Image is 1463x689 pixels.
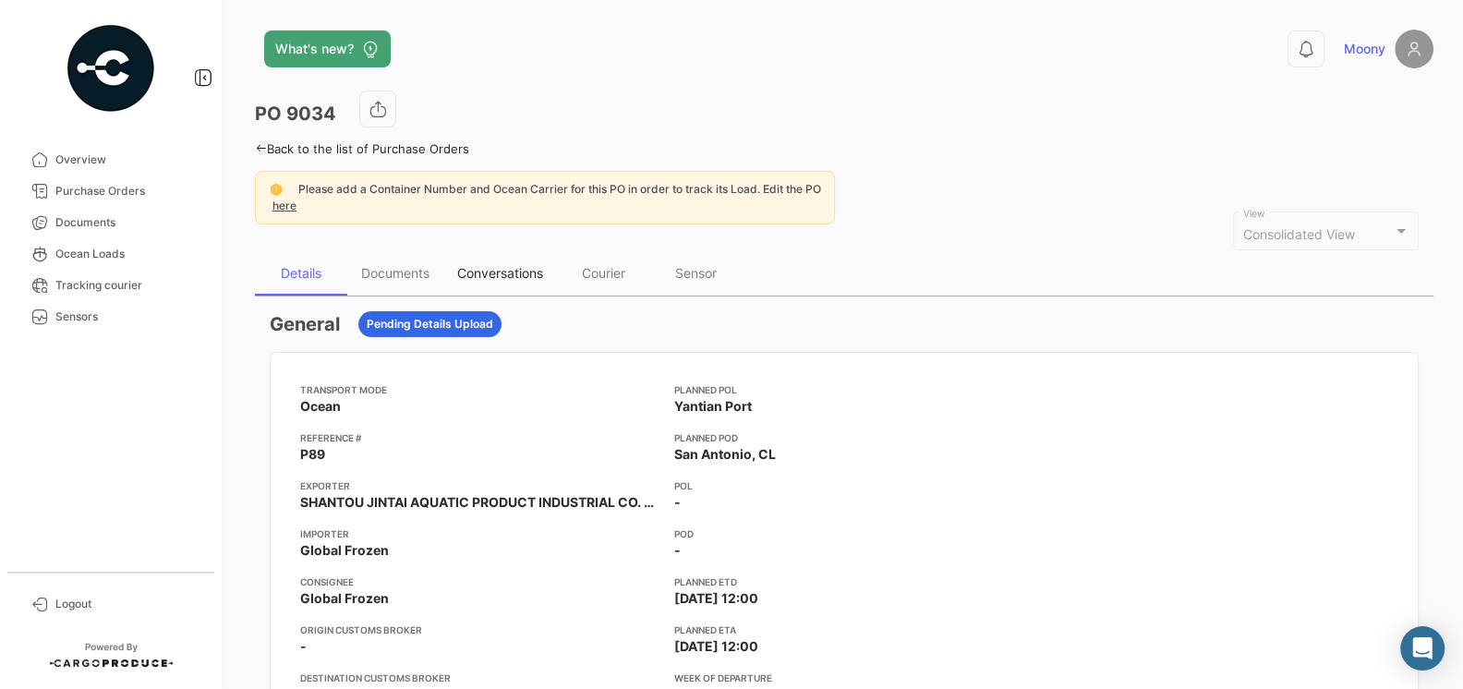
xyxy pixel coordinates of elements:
[674,526,1024,541] app-card-info-title: POD
[675,265,717,281] div: Sensor
[15,175,207,207] a: Purchase Orders
[1400,626,1445,671] div: Abrir Intercom Messenger
[298,182,821,196] span: Please add a Container Number and Ocean Carrier for this PO in order to track its Load. Edit the PO
[367,316,493,332] span: Pending Details Upload
[255,101,336,127] h3: PO 9034
[15,144,207,175] a: Overview
[300,478,659,493] app-card-info-title: Exporter
[361,265,429,281] div: Documents
[55,246,199,262] span: Ocean Loads
[275,40,354,58] span: What's new?
[300,445,325,464] span: P89
[300,671,659,685] app-card-info-title: Destination Customs Broker
[55,151,199,168] span: Overview
[270,311,340,337] h3: General
[1243,226,1355,242] span: Consolidated View
[300,623,659,637] app-card-info-title: Origin Customs Broker
[674,382,1024,397] app-card-info-title: Planned POL
[15,270,207,301] a: Tracking courier
[300,430,659,445] app-card-info-title: Reference #
[269,199,300,212] a: here
[55,277,199,294] span: Tracking courier
[1344,40,1385,58] span: Moony
[674,430,1024,445] app-card-info-title: Planned POD
[674,541,681,560] span: -
[15,238,207,270] a: Ocean Loads
[674,445,776,464] span: San Antonio, CL
[674,589,758,608] span: [DATE] 12:00
[300,574,659,589] app-card-info-title: Consignee
[300,493,659,512] span: SHANTOU JINTAI AQUATIC PRODUCT INDUSTRIAL CO. LTD
[674,397,752,416] span: Yantian Port
[674,493,681,512] span: -
[674,671,1024,685] app-card-info-title: Week of departure
[65,22,157,115] img: powered-by.png
[300,541,389,560] span: Global Frozen
[300,589,389,608] span: Global Frozen
[674,478,1024,493] app-card-info-title: POL
[300,397,341,416] span: Ocean
[674,637,758,656] span: [DATE] 12:00
[15,301,207,332] a: Sensors
[55,596,199,612] span: Logout
[15,207,207,238] a: Documents
[281,265,321,281] div: Details
[300,637,307,656] span: -
[674,574,1024,589] app-card-info-title: Planned ETD
[300,526,659,541] app-card-info-title: Importer
[255,141,469,156] a: Back to the list of Purchase Orders
[55,308,199,325] span: Sensors
[1395,30,1433,68] img: placeholder-user.png
[55,214,199,231] span: Documents
[674,623,1024,637] app-card-info-title: Planned ETA
[264,30,391,67] button: What's new?
[300,382,659,397] app-card-info-title: Transport mode
[582,265,625,281] div: Courier
[55,183,199,199] span: Purchase Orders
[457,265,543,281] div: Conversations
